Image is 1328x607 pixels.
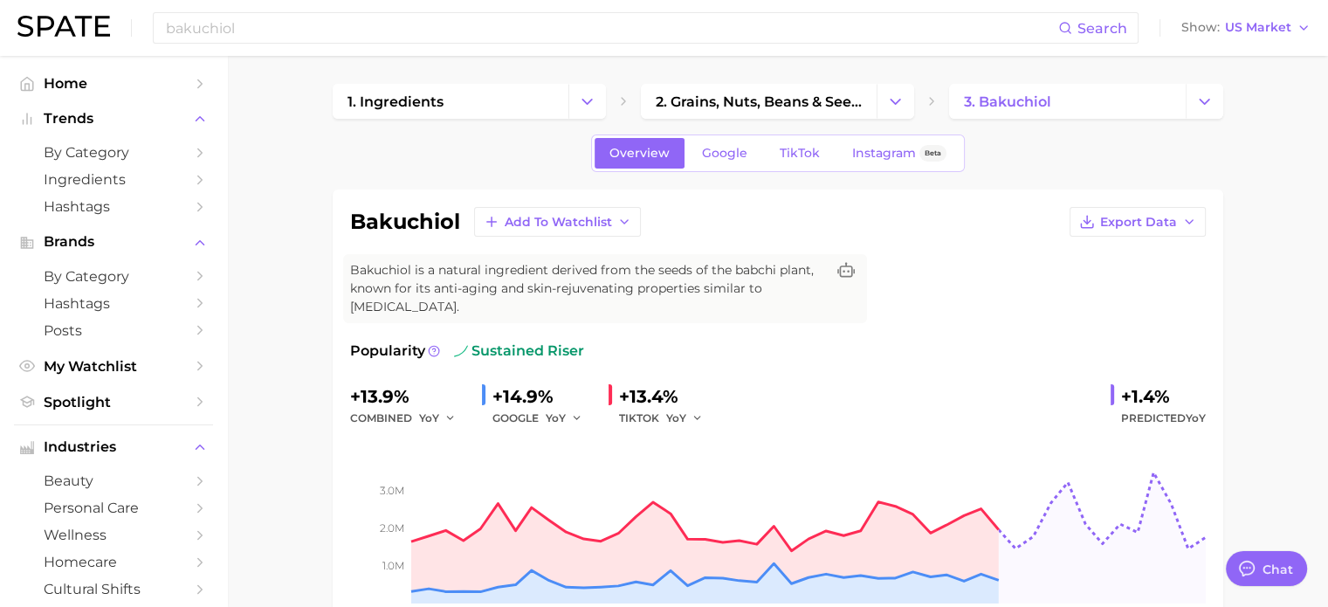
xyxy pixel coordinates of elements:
[852,146,916,161] span: Instagram
[505,215,612,230] span: Add to Watchlist
[666,410,686,425] span: YoY
[492,383,595,410] div: +14.9%
[14,576,213,603] a: cultural shifts
[656,93,862,110] span: 2. grains, nuts, beans & seeds products
[44,581,183,597] span: cultural shifts
[546,410,566,425] span: YoY
[14,106,213,132] button: Trends
[419,410,439,425] span: YoY
[1077,20,1127,37] span: Search
[877,84,914,119] button: Change Category
[14,494,213,521] a: personal care
[44,295,183,312] span: Hashtags
[765,138,835,169] a: TikTok
[1070,207,1206,237] button: Export Data
[350,383,468,410] div: +13.9%
[1121,408,1206,429] span: Predicted
[350,408,468,429] div: combined
[1225,23,1291,32] span: US Market
[14,193,213,220] a: Hashtags
[44,111,183,127] span: Trends
[17,16,110,37] img: SPATE
[14,166,213,193] a: Ingredients
[14,521,213,548] a: wellness
[619,408,715,429] div: TIKTOK
[14,317,213,344] a: Posts
[619,383,715,410] div: +13.4%
[44,268,183,285] span: by Category
[568,84,606,119] button: Change Category
[44,439,183,455] span: Industries
[1100,215,1177,230] span: Export Data
[44,472,183,489] span: beauty
[702,146,747,161] span: Google
[44,198,183,215] span: Hashtags
[454,341,584,362] span: sustained riser
[14,389,213,416] a: Spotlight
[546,408,583,429] button: YoY
[44,144,183,161] span: by Category
[44,527,183,543] span: wellness
[44,554,183,570] span: homecare
[14,139,213,166] a: by Category
[14,229,213,255] button: Brands
[347,93,444,110] span: 1. ingredients
[1121,383,1206,410] div: +1.4%
[44,171,183,188] span: Ingredients
[595,138,685,169] a: Overview
[164,13,1058,43] input: Search here for a brand, industry, or ingredient
[609,146,670,161] span: Overview
[1186,84,1223,119] button: Change Category
[780,146,820,161] span: TikTok
[44,322,183,339] span: Posts
[44,394,183,410] span: Spotlight
[837,138,961,169] a: InstagramBeta
[14,467,213,494] a: beauty
[350,261,825,316] span: Bakuchiol is a natural ingredient derived from the seeds of the babchi plant, known for its anti-...
[350,211,460,232] h1: bakuchiol
[44,358,183,375] span: My Watchlist
[419,408,457,429] button: YoY
[14,353,213,380] a: My Watchlist
[44,234,183,250] span: Brands
[1181,23,1220,32] span: Show
[949,84,1185,119] a: 3. bakuchiol
[14,70,213,97] a: Home
[492,408,595,429] div: GOOGLE
[333,84,568,119] a: 1. ingredients
[14,548,213,576] a: homecare
[350,341,425,362] span: Popularity
[964,93,1051,110] span: 3. bakuchiol
[1177,17,1315,39] button: ShowUS Market
[454,344,468,358] img: sustained riser
[666,408,704,429] button: YoY
[474,207,641,237] button: Add to Watchlist
[44,500,183,516] span: personal care
[14,434,213,460] button: Industries
[14,263,213,290] a: by Category
[14,290,213,317] a: Hashtags
[925,146,941,161] span: Beta
[44,75,183,92] span: Home
[687,138,762,169] a: Google
[1186,411,1206,424] span: YoY
[641,84,877,119] a: 2. grains, nuts, beans & seeds products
